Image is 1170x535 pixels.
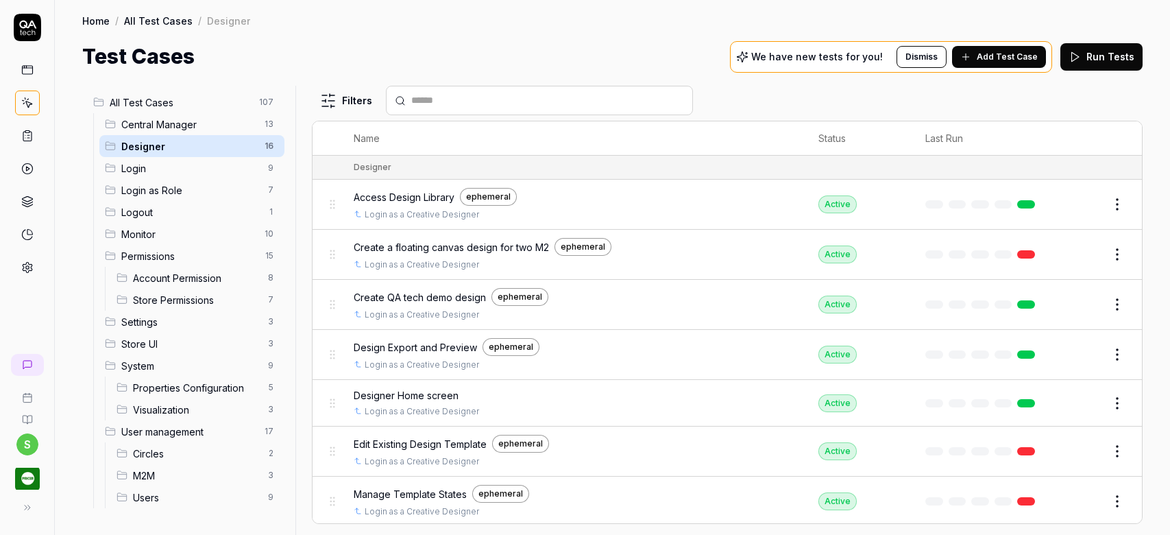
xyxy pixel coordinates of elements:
th: Status [805,121,912,156]
tr: Designer Home screenLogin as a Creative DesignerActive [313,380,1142,427]
div: ephemeral [492,435,549,453]
span: Store Permissions [133,293,260,307]
a: Login as a Creative Designer [365,259,479,271]
div: Active [818,346,857,364]
span: Designer [121,139,256,154]
a: All Test Cases [124,14,193,27]
span: 10 [259,226,279,242]
span: 3 [263,313,279,330]
img: Pricer.com Logo [15,466,40,491]
button: Filters [312,87,380,115]
div: Drag to reorderDesigner16 [99,135,284,157]
div: Drag to reorderSystem9 [99,355,284,377]
div: Active [818,296,857,313]
div: Drag to reorderVisualization3 [111,399,284,420]
span: 5 [263,379,279,396]
tr: Access Design LibraryephemeralLogin as a Creative DesignerActive [313,180,1142,230]
p: We have new tests for you! [751,52,883,62]
div: / [198,14,202,27]
span: 3 [263,467,279,484]
span: Designer Home screen [354,388,459,403]
span: 9 [263,160,279,176]
a: Login as a Creative Designer [365,506,479,518]
div: Drag to reorderM2M3 [111,464,284,486]
div: ephemeral [483,338,539,356]
span: 2 [263,445,279,462]
div: Drag to reorderStore Permissions7 [111,289,284,311]
span: 8 [263,270,279,286]
a: New conversation [11,354,44,376]
span: Settings [121,315,260,329]
button: Pricer.com Logo [5,455,49,494]
tr: Edit Existing Design TemplateephemeralLogin as a Creative DesignerActive [313,427,1142,477]
div: ephemeral [472,485,529,503]
span: Central Manager [121,117,256,132]
th: Last Run [912,121,1054,156]
div: Drag to reorderAccount Permission8 [111,267,284,289]
tr: Create QA tech demo designephemeralLogin as a Creative DesignerActive [313,280,1142,330]
a: Login as a Creative Designer [365,455,479,468]
div: Drag to reorderCircles2 [111,442,284,464]
div: Designer [207,14,250,27]
span: Edit Existing Design Template [354,437,487,451]
button: Run Tests [1060,43,1143,71]
div: Active [818,394,857,412]
span: Users [133,490,260,505]
th: Name [340,121,805,156]
span: Visualization [133,403,260,417]
div: Drag to reorderStore UI3 [99,333,284,355]
span: 9 [263,489,279,506]
span: 3 [263,335,279,352]
span: 15 [260,248,279,264]
span: Add Test Case [977,51,1038,63]
span: System [121,359,260,373]
span: 7 [263,292,279,308]
span: Design Export and Preview [354,340,477,355]
div: ephemeral [491,288,548,306]
span: User management [121,425,256,439]
div: Drag to reorderUsers9 [111,486,284,508]
div: Drag to reorderProperties Configuration5 [111,377,284,399]
tr: Create a floating canvas design for two M2ephemeralLogin as a Creative DesignerActive [313,230,1142,280]
div: Drag to reorderLogin as Role7 [99,179,284,201]
div: Active [818,442,857,460]
span: Permissions [121,249,257,263]
span: Account Permission [133,271,260,285]
span: Circles [133,447,260,461]
span: 107 [254,94,279,110]
div: Designer [354,161,391,174]
a: Login as a Creative Designer [365,405,479,418]
span: 1 [263,204,279,220]
a: Login as a Creative Designer [365,309,479,321]
div: Active [818,195,857,213]
span: Create a floating canvas design for two M2 [354,240,549,254]
div: Drag to reorderUser management17 [99,420,284,442]
span: 7 [263,182,279,198]
div: ephemeral [554,238,611,256]
div: Drag to reorderSettings3 [99,311,284,333]
span: Store UI [121,337,260,351]
span: Create QA tech demo design [354,290,486,305]
div: Active [818,492,857,510]
span: Manage Template States [354,487,467,501]
div: Drag to reorderCentral Manager13 [99,113,284,135]
div: Drag to reorderLogout1 [99,201,284,223]
span: Properties Configuration [133,381,260,395]
span: 16 [259,138,279,154]
span: Login [121,161,260,176]
a: Login as a Creative Designer [365,359,479,371]
button: s [16,433,38,455]
div: Active [818,246,857,263]
span: 17 [259,423,279,440]
span: Monitor [121,227,256,241]
span: Access Design Library [354,190,454,204]
div: Drag to reorderPermissions15 [99,245,284,267]
span: Logout [121,205,260,219]
span: 3 [263,401,279,418]
tr: Design Export and PreviewephemeralLogin as a Creative DesignerActive [313,330,1142,380]
span: 13 [259,116,279,132]
span: 9 [263,357,279,374]
span: M2M [133,468,260,483]
div: ephemeral [460,188,517,206]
